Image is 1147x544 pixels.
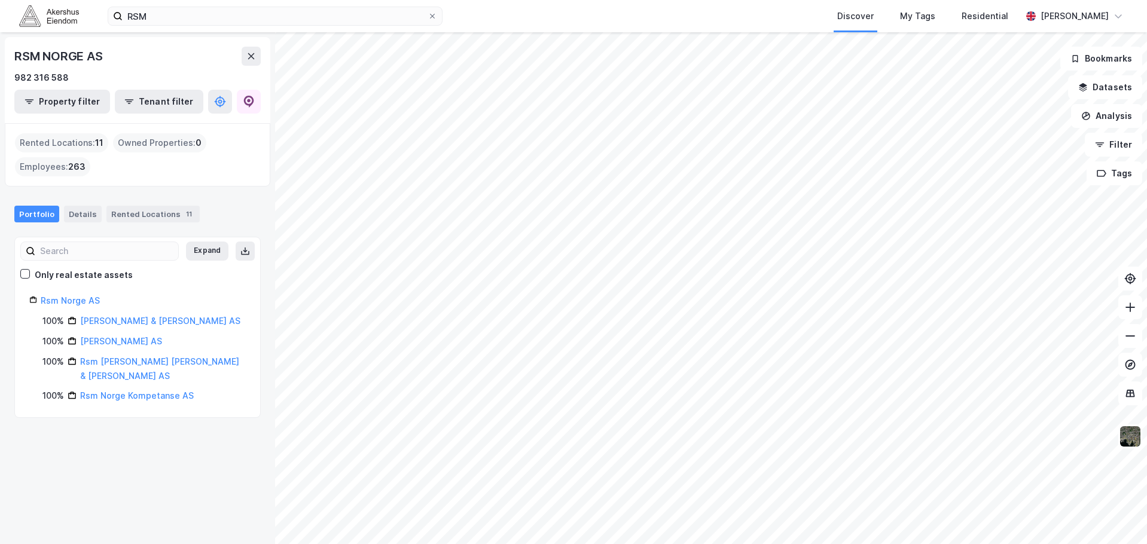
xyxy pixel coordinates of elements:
button: Property filter [14,90,110,114]
div: RSM NORGE AS [14,47,105,66]
div: Only real estate assets [35,268,133,282]
button: Filter [1085,133,1142,157]
div: 100% [42,389,64,403]
span: 11 [95,136,103,150]
input: Search by address, cadastre, landlords, tenants or people [123,7,428,25]
div: Details [64,206,102,222]
a: [PERSON_NAME] & [PERSON_NAME] AS [80,316,240,326]
button: Tags [1087,161,1142,185]
a: Rsm Norge AS [41,295,100,305]
div: Employees : [15,157,90,176]
div: Residential [962,9,1008,23]
button: Expand [186,242,228,261]
div: Portfolio [14,206,59,222]
div: 100% [42,354,64,369]
span: 0 [196,136,202,150]
img: 9k= [1119,425,1142,448]
div: Discover [837,9,874,23]
button: Bookmarks [1060,47,1142,71]
div: 982 316 588 [14,71,69,85]
img: akershus-eiendom-logo.9091f326c980b4bce74ccdd9f866810c.svg [19,5,79,26]
div: Rented Locations [106,206,200,222]
div: 100% [42,314,64,328]
button: Tenant filter [115,90,203,114]
button: Datasets [1068,75,1142,99]
div: My Tags [900,9,935,23]
a: Rsm [PERSON_NAME] [PERSON_NAME] & [PERSON_NAME] AS [80,356,239,381]
a: [PERSON_NAME] AS [80,336,162,346]
a: Rsm Norge Kompetanse AS [80,390,194,401]
input: Search [35,242,178,260]
div: 11 [183,208,195,220]
span: 263 [68,160,86,174]
div: 100% [42,334,64,349]
div: Rented Locations : [15,133,108,152]
div: Owned Properties : [113,133,206,152]
iframe: Chat Widget [1087,487,1147,544]
div: [PERSON_NAME] [1041,9,1109,23]
button: Analysis [1071,104,1142,128]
